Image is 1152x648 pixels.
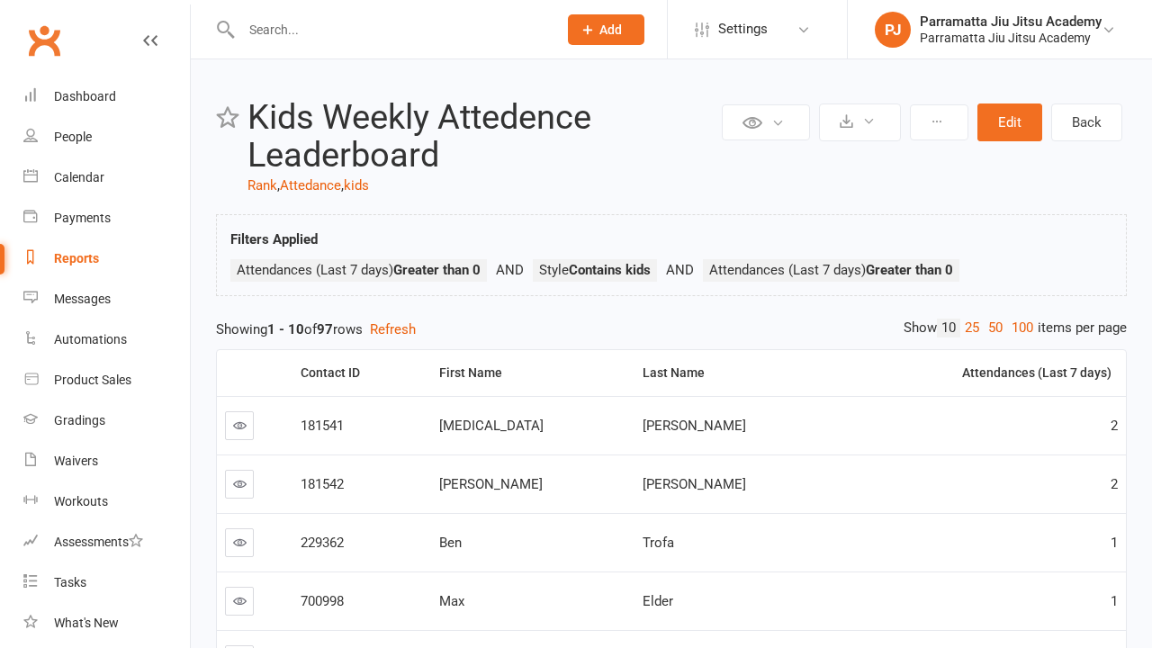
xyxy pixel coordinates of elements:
span: 229362 [301,535,344,551]
span: Add [599,22,622,37]
span: [MEDICAL_DATA] [439,418,544,434]
a: Tasks [23,562,190,603]
a: Gradings [23,400,190,441]
a: Workouts [23,481,190,522]
div: Automations [54,332,127,346]
a: Calendar [23,157,190,198]
div: Parramatta Jiu Jitsu Academy [920,30,1102,46]
div: Calendar [54,170,104,184]
span: [PERSON_NAME] [439,476,543,492]
div: Product Sales [54,373,131,387]
button: Add [568,14,644,45]
span: Settings [718,9,768,49]
a: What's New [23,603,190,643]
span: 700998 [301,593,344,609]
a: Reports [23,238,190,279]
div: Attendances (Last 7 days) [844,366,1111,380]
a: Attedance [280,177,341,193]
h2: Kids Weekly Attedence Leaderboard [247,99,717,175]
a: 100 [1007,319,1038,337]
span: 181542 [301,476,344,492]
div: Workouts [54,494,108,508]
div: Tasks [54,575,86,589]
strong: Greater than 0 [866,262,953,278]
span: , [341,177,344,193]
a: Clubworx [22,18,67,63]
span: 181541 [301,418,344,434]
div: Show items per page [904,319,1127,337]
a: People [23,117,190,157]
div: Assessments [54,535,143,549]
span: Attendances (Last 7 days) [237,262,481,278]
div: Gradings [54,413,105,427]
a: 25 [960,319,984,337]
a: Messages [23,279,190,319]
button: Refresh [370,319,416,340]
div: Messages [54,292,111,306]
div: People [54,130,92,144]
button: Edit [977,103,1042,141]
div: PJ [875,12,911,48]
a: 50 [984,319,1007,337]
div: Last Name [643,366,822,380]
div: Showing of rows [216,319,1127,340]
div: First Name [439,366,620,380]
a: Back [1051,103,1122,141]
strong: 97 [317,321,333,337]
div: What's New [54,616,119,630]
a: kids [344,177,369,193]
span: Style [539,262,651,278]
div: Waivers [54,454,98,468]
span: 2 [1111,418,1118,434]
a: Dashboard [23,76,190,117]
a: Automations [23,319,190,360]
a: 10 [937,319,960,337]
span: 1 [1111,535,1118,551]
div: Payments [54,211,111,225]
div: Parramatta Jiu Jitsu Academy [920,13,1102,30]
span: Max [439,593,464,609]
input: Search... [236,17,544,42]
a: Payments [23,198,190,238]
span: Attendances (Last 7 days) [709,262,953,278]
span: [PERSON_NAME] [643,476,746,492]
strong: Greater than 0 [393,262,481,278]
span: [PERSON_NAME] [643,418,746,434]
a: Product Sales [23,360,190,400]
div: Contact ID [301,366,416,380]
a: Assessments [23,522,190,562]
div: Dashboard [54,89,116,103]
span: Elder [643,593,673,609]
strong: Contains kids [569,262,651,278]
a: Rank [247,177,277,193]
span: Ben [439,535,462,551]
span: 1 [1111,593,1118,609]
span: Trofa [643,535,674,551]
a: Waivers [23,441,190,481]
div: Reports [54,251,99,265]
strong: 1 - 10 [267,321,304,337]
strong: Filters Applied [230,231,318,247]
span: 2 [1111,476,1118,492]
span: , [277,177,280,193]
